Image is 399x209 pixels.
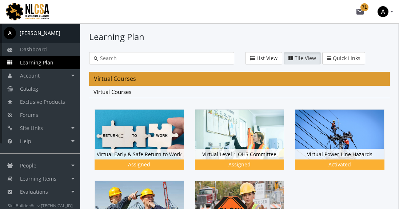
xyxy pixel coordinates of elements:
h1: Learning Plan [89,31,390,43]
span: Site Links [20,125,43,131]
div: Activated [296,161,383,168]
span: Tile View [295,55,316,62]
span: Certifications [20,201,52,208]
input: Search [98,55,230,62]
div: Assigned [196,161,283,168]
span: Account [20,72,40,79]
span: List View [256,55,278,62]
span: Help [20,138,31,145]
small: SkillBuilder® - v.[TECHNICAL_ID] [8,202,73,208]
div: Virtual Early & Safe Return to Work [95,149,184,160]
span: A [378,6,388,17]
div: Virtual Level 1 OHS Committee [195,149,284,160]
div: Assigned [96,161,183,168]
span: Virtual Courses [94,75,136,83]
span: Exclusive Products [20,98,65,105]
span: Forums [20,111,38,118]
span: Quick Links [333,55,360,62]
div: Virtual Early & Safe Return to Work [89,104,189,175]
span: Catalog [20,85,38,92]
span: Virtual Courses [93,88,131,95]
div: Virtual Power Line Hazards [290,104,390,175]
div: [PERSON_NAME] [20,29,60,37]
mat-icon: mail [356,7,364,16]
span: Learning Plan [20,59,53,66]
span: Learning Items [20,175,56,182]
div: Virtual Power Line Hazards [295,149,384,160]
span: A [4,27,16,39]
div: Virtual Level 1 OHS Committee [189,104,290,175]
span: Dashboard [20,46,47,53]
span: Evaluations [20,188,48,195]
span: People [20,162,36,169]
